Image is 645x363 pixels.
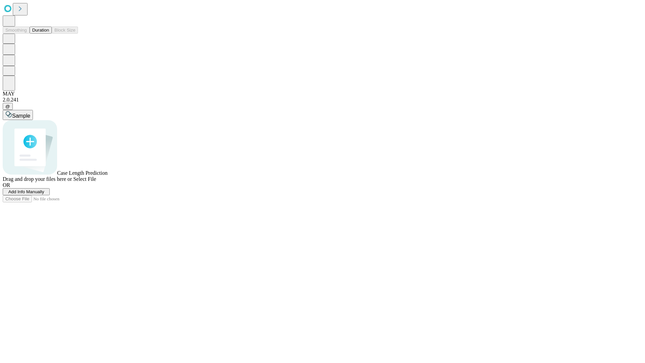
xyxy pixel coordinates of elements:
[3,97,642,103] div: 2.0.241
[30,27,52,34] button: Duration
[12,113,30,119] span: Sample
[3,103,13,110] button: @
[3,110,33,120] button: Sample
[5,104,10,109] span: @
[8,189,44,194] span: Add Info Manually
[3,27,30,34] button: Smoothing
[3,176,72,182] span: Drag and drop your files here or
[57,170,107,176] span: Case Length Prediction
[3,182,10,188] span: OR
[3,188,50,195] button: Add Info Manually
[3,91,642,97] div: MAY
[52,27,78,34] button: Block Size
[73,176,96,182] span: Select File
